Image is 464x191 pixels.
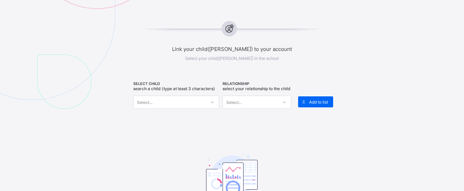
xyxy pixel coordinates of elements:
[133,82,219,86] span: SELECT CHILD
[133,86,215,91] span: Search a child (type at least 3 characters)
[226,96,242,109] div: Select...
[309,99,328,105] span: Add to list
[185,56,279,61] span: Select your child([PERSON_NAME]) in the school
[116,46,348,52] span: Link your child([PERSON_NAME]) to your account
[223,82,291,86] span: RELATIONSHIP
[223,86,291,91] span: Select your relationship to the child
[137,96,152,109] div: Select...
